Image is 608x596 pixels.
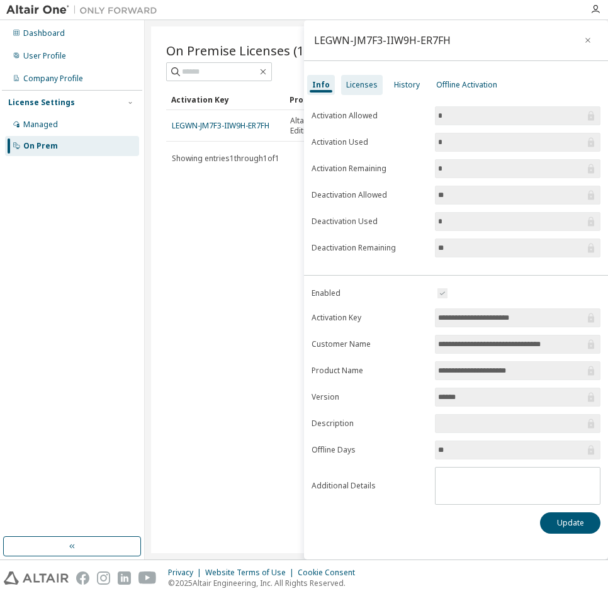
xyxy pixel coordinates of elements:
[97,571,110,585] img: instagram.svg
[205,568,298,578] div: Website Terms of Use
[312,392,427,402] label: Version
[290,89,342,110] div: Product
[23,141,58,151] div: On Prem
[312,137,427,147] label: Activation Used
[312,288,427,298] label: Enabled
[23,120,58,130] div: Managed
[312,419,427,429] label: Description
[312,366,427,376] label: Product Name
[312,445,427,455] label: Offline Days
[312,313,427,323] label: Activation Key
[346,80,378,90] div: Licenses
[171,89,279,110] div: Activation Key
[312,190,427,200] label: Deactivation Allowed
[394,80,420,90] div: History
[290,116,342,136] span: Altair Student Edition
[540,512,600,534] button: Update
[298,568,363,578] div: Cookie Consent
[118,571,131,585] img: linkedin.svg
[23,28,65,38] div: Dashboard
[6,4,164,16] img: Altair One
[168,578,363,588] p: © 2025 Altair Engineering, Inc. All Rights Reserved.
[138,571,157,585] img: youtube.svg
[312,111,427,121] label: Activation Allowed
[172,120,269,131] a: LEGWN-JM7F3-IIW9H-ER7FH
[166,42,308,59] span: On Premise Licenses (1)
[312,80,330,90] div: Info
[172,153,279,164] span: Showing entries 1 through 1 of 1
[168,568,205,578] div: Privacy
[23,74,83,84] div: Company Profile
[312,481,427,491] label: Additional Details
[8,98,75,108] div: License Settings
[23,51,66,61] div: User Profile
[4,571,69,585] img: altair_logo.svg
[312,216,427,227] label: Deactivation Used
[312,243,427,253] label: Deactivation Remaining
[312,339,427,349] label: Customer Name
[76,571,89,585] img: facebook.svg
[312,164,427,174] label: Activation Remaining
[436,80,497,90] div: Offline Activation
[314,35,451,45] div: LEGWN-JM7F3-IIW9H-ER7FH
